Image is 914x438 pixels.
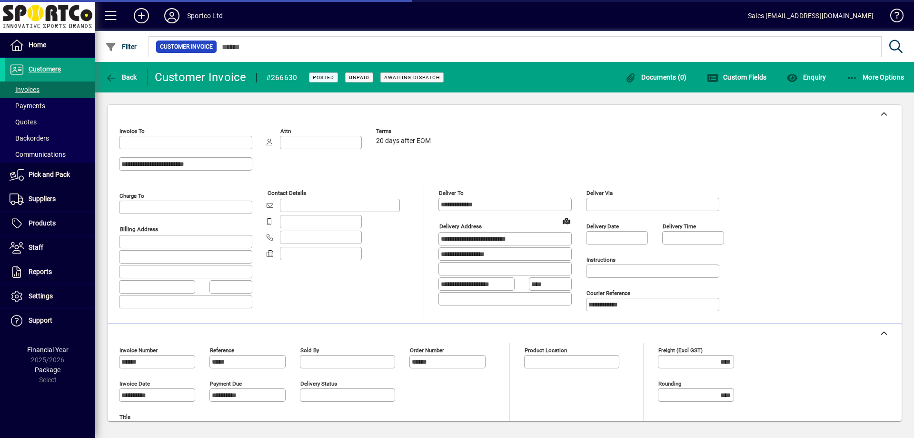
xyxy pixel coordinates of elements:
[119,414,130,420] mat-label: Title
[5,212,95,235] a: Products
[187,8,223,23] div: Sportco Ltd
[625,73,687,81] span: Documents (0)
[663,223,696,230] mat-label: Delivery time
[5,285,95,308] a: Settings
[376,128,433,134] span: Terms
[5,260,95,284] a: Reports
[29,65,61,73] span: Customers
[658,380,681,387] mat-label: Rounding
[103,38,139,55] button: Filter
[376,137,431,145] span: 20 days after EOM
[525,347,567,354] mat-label: Product location
[748,8,874,23] div: Sales [EMAIL_ADDRESS][DOMAIN_NAME]
[5,98,95,114] a: Payments
[586,190,613,196] mat-label: Deliver via
[5,81,95,98] a: Invoices
[5,33,95,57] a: Home
[29,244,43,251] span: Staff
[5,236,95,260] a: Staff
[210,347,234,354] mat-label: Reference
[410,347,444,354] mat-label: Order number
[29,41,46,49] span: Home
[846,73,904,81] span: More Options
[559,213,574,228] a: View on map
[623,69,689,86] button: Documents (0)
[126,7,157,24] button: Add
[784,69,828,86] button: Enquiry
[10,102,45,110] span: Payments
[119,347,158,354] mat-label: Invoice number
[155,70,247,85] div: Customer Invoice
[105,73,137,81] span: Back
[439,190,464,196] mat-label: Deliver To
[5,130,95,146] a: Backorders
[27,346,69,354] span: Financial Year
[29,316,52,324] span: Support
[586,256,616,263] mat-label: Instructions
[10,151,66,158] span: Communications
[210,380,242,387] mat-label: Payment due
[10,118,37,126] span: Quotes
[119,128,145,134] mat-label: Invoice To
[786,73,826,81] span: Enquiry
[586,223,619,230] mat-label: Delivery date
[119,193,144,199] mat-label: Charge To
[5,163,95,187] a: Pick and Pack
[384,74,440,81] span: Awaiting Dispatch
[300,347,319,354] mat-label: Sold by
[10,86,40,93] span: Invoices
[29,268,52,275] span: Reports
[658,347,703,354] mat-label: Freight (excl GST)
[160,42,213,51] span: Customer Invoice
[103,69,139,86] button: Back
[5,309,95,333] a: Support
[35,366,60,374] span: Package
[705,69,769,86] button: Custom Fields
[707,73,767,81] span: Custom Fields
[844,69,907,86] button: More Options
[300,380,337,387] mat-label: Delivery status
[5,114,95,130] a: Quotes
[349,74,369,81] span: Unpaid
[5,146,95,163] a: Communications
[883,2,902,33] a: Knowledge Base
[29,219,56,227] span: Products
[157,7,187,24] button: Profile
[95,69,148,86] app-page-header-button: Back
[586,290,630,296] mat-label: Courier Reference
[5,187,95,211] a: Suppliers
[105,43,137,51] span: Filter
[29,171,70,178] span: Pick and Pack
[119,380,150,387] mat-label: Invoice date
[313,74,334,81] span: Posted
[10,134,49,142] span: Backorders
[266,70,298,85] div: #266630
[29,195,56,203] span: Suppliers
[29,292,53,300] span: Settings
[280,128,291,134] mat-label: Attn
